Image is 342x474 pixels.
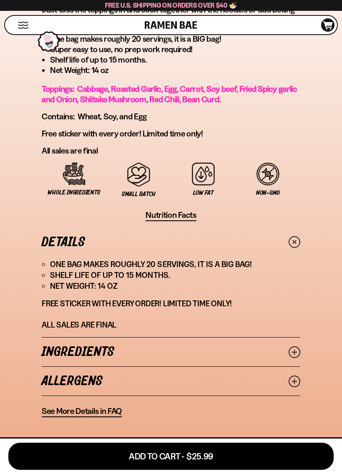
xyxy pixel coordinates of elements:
[50,55,300,65] li: Shelf life of up to 15 months.
[122,191,156,198] span: Small Batch
[146,210,196,221] button: Nutrition Facts
[50,65,300,76] li: Net Weight: 14 oz
[42,146,300,156] p: All sales are final
[42,406,122,417] a: See More Details in FAQ
[256,189,280,197] span: Non-GMO
[48,189,100,196] span: Whole Ingredients
[50,270,300,281] li: SHELF LIFE OF UP TO 15 MONTHS.
[42,228,300,257] a: Details
[42,338,300,366] a: Ingredients
[42,406,122,416] span: See More Details in FAQ
[18,22,29,29] button: Mobile Menu Trigger
[42,84,297,104] span: Toppings: Cabbage, Roasted Garlic, Egg, Carrot, Soy beef, Fried Spicy garlic and Onion, Shiitake ...
[146,210,196,220] span: Nutrition Facts
[42,367,300,396] a: Allergens
[193,189,213,197] span: Low Fat
[50,44,300,55] li: Super easy to use, no prep work required!
[42,111,146,121] span: Contains: Wheat, Soy, and Egg
[50,259,300,270] li: ONE BAG MAKES ROUGHLY 20 SERVINGS, IT IS A BIG BAG!
[105,1,237,9] span: Free U.S. Shipping on Orders over $40 🍜
[42,129,203,139] span: Free sticker with every order! Limited time only!
[50,281,300,292] li: NET WEIGHT: 14 OZ
[42,298,300,331] p: FREE STICKER WITH EVERY ORDER! LIMITED TIME ONLY! ALL SALES ARE FINAL
[8,443,334,470] button: Add To Cart - $25.99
